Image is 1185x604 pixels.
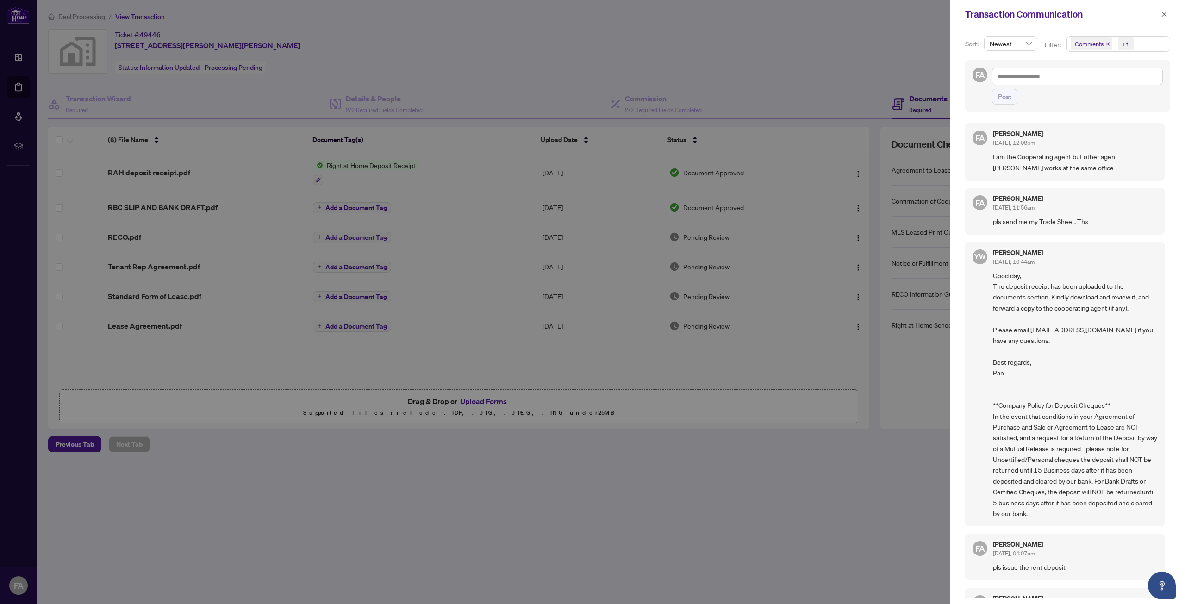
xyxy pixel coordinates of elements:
[993,249,1043,256] h5: [PERSON_NAME]
[992,89,1017,105] button: Post
[975,542,985,555] span: FA
[990,37,1032,50] span: Newest
[965,7,1158,21] div: Transaction Communication
[993,595,1043,602] h5: [PERSON_NAME]
[993,216,1157,227] span: pls send me my Trade Sheet. Thx
[1075,39,1104,49] span: Comments
[993,139,1035,146] span: [DATE], 12:08pm
[975,196,985,209] span: FA
[993,270,1157,519] span: Good day, The deposit receipt has been uploaded to the documents section. Kindly download and rev...
[1071,37,1112,50] span: Comments
[993,204,1035,211] span: [DATE], 11:56am
[993,550,1035,557] span: [DATE], 04:07pm
[1122,39,1129,49] div: +1
[993,562,1157,573] span: pls issue the rent deposit
[993,541,1043,548] h5: [PERSON_NAME]
[1148,572,1176,599] button: Open asap
[1045,40,1062,50] p: Filter:
[975,131,985,144] span: FA
[993,151,1157,173] span: I am the Cooperating agent but other agent [PERSON_NAME] works at the same office
[975,68,985,81] span: FA
[993,258,1035,265] span: [DATE], 10:44am
[993,195,1043,202] h5: [PERSON_NAME]
[965,39,980,49] p: Sort:
[974,251,986,262] span: YW
[1161,11,1167,18] span: close
[993,131,1043,137] h5: [PERSON_NAME]
[1105,42,1110,46] span: close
